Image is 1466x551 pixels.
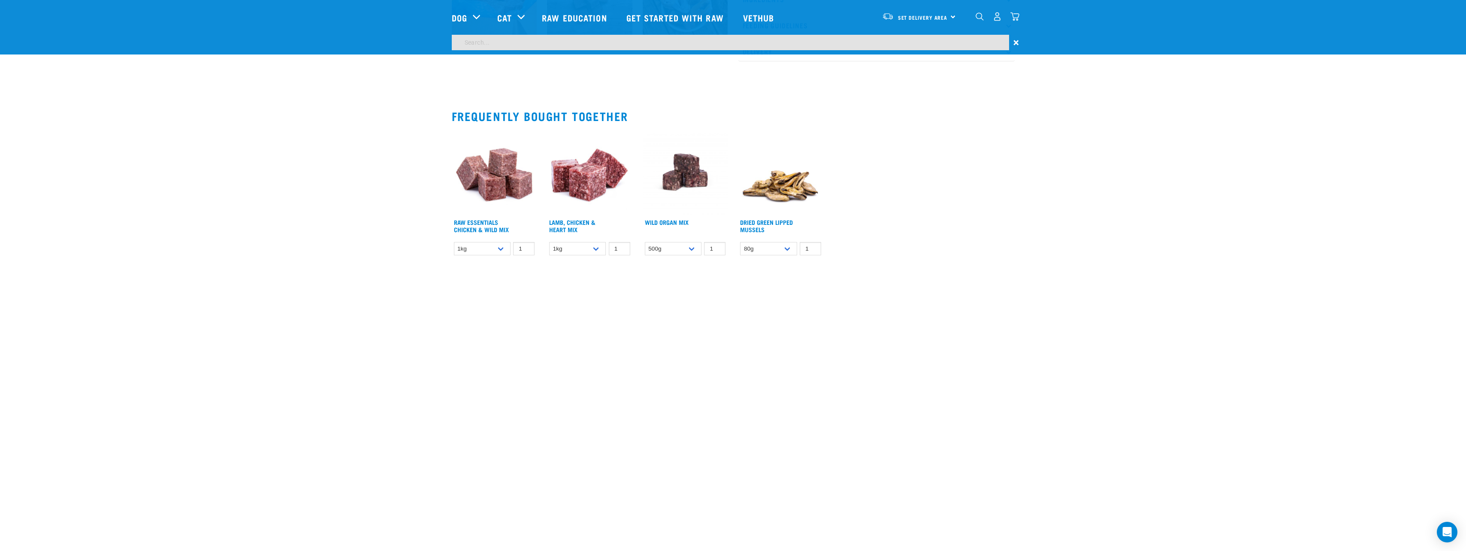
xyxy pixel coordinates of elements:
img: van-moving.png [882,12,894,20]
input: 1 [800,242,821,255]
img: 1124 Lamb Chicken Heart Mix 01 [547,130,632,215]
span: Set Delivery Area [898,16,948,19]
a: Dried Green Lipped Mussels [740,221,793,230]
div: Open Intercom Messenger [1437,522,1457,542]
a: Wild Organ Mix [645,221,689,224]
input: 1 [513,242,535,255]
a: Raw Essentials Chicken & Wild Mix [454,221,509,230]
img: home-icon-1@2x.png [976,12,984,21]
input: 1 [609,242,630,255]
img: home-icon@2x.png [1010,12,1019,21]
a: Lamb, Chicken & Heart Mix [549,221,595,230]
a: Cat [497,11,512,24]
a: Dog [452,11,467,24]
img: Pile Of Cubed Chicken Wild Meat Mix [452,130,537,215]
a: Vethub [735,0,785,35]
a: Raw Education [533,0,617,35]
input: 1 [704,242,725,255]
img: Wild Organ Mix [643,130,728,215]
img: 1306 Freeze Dried Mussels 01 [738,130,823,215]
input: Search... [452,35,1009,50]
img: user.png [993,12,1002,21]
span: × [1013,35,1019,50]
h2: Frequently bought together [452,109,1015,123]
a: Get started with Raw [618,0,735,35]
